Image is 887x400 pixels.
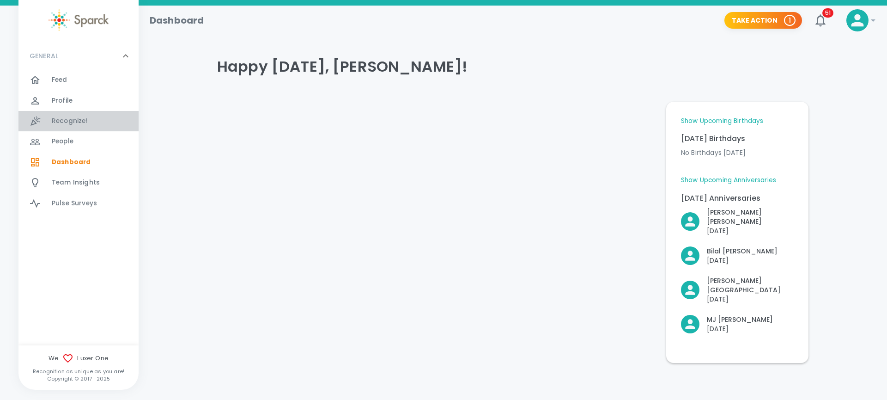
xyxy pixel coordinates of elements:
a: Recognize! [18,111,139,131]
h4: Happy [DATE], [PERSON_NAME]! [217,57,808,76]
a: Sparck logo [18,9,139,31]
a: Show Upcoming Birthdays [681,117,763,126]
div: GENERAL [18,70,139,217]
span: Team Insights [52,178,100,187]
span: Recognize! [52,117,88,126]
div: Click to Recognize! [674,308,773,333]
p: [DATE] [707,295,794,304]
p: [DATE] Birthdays [681,133,794,144]
a: Dashboard [18,152,139,172]
button: 51 [809,9,832,31]
div: Click to Recognize! [674,239,778,265]
p: Recognition as unique as you are! [18,368,139,375]
p: [DATE] Anniversaries [681,193,794,204]
button: Click to Recognize! [681,276,794,304]
p: [DATE] [707,226,794,235]
p: [PERSON_NAME] [GEOGRAPHIC_DATA] [707,276,794,295]
span: Profile [52,96,73,105]
a: Team Insights [18,172,139,193]
button: Click to Recognize! [681,315,773,333]
span: Dashboard [52,158,91,167]
span: We Luxer One [18,353,139,364]
h1: Dashboard [150,13,204,28]
a: Show Upcoming Anniversaries [681,176,776,185]
span: Pulse Surveys [52,199,97,208]
a: Feed [18,70,139,90]
p: MJ [PERSON_NAME] [707,315,773,324]
span: Feed [52,75,67,85]
div: Click to Recognize! [674,200,794,235]
span: People [52,137,73,146]
p: [PERSON_NAME] [PERSON_NAME] [707,208,794,226]
button: Take Action 1 [724,12,802,29]
a: People [18,131,139,152]
p: No Birthdays [DATE] [681,148,794,157]
p: [DATE] [707,324,773,333]
p: 1 [789,16,791,25]
div: GENERAL [18,42,139,70]
div: Click to Recognize! [674,269,794,304]
span: 51 [822,8,833,18]
p: [DATE] [707,256,778,265]
button: Click to Recognize! [681,208,794,235]
a: Profile [18,91,139,111]
p: GENERAL [30,51,58,61]
a: Pulse Surveys [18,193,139,214]
img: Sparck logo [49,9,109,31]
button: Click to Recognize! [681,246,778,265]
p: Bilal [PERSON_NAME] [707,246,778,256]
p: Copyright © 2017 - 2025 [18,375,139,382]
